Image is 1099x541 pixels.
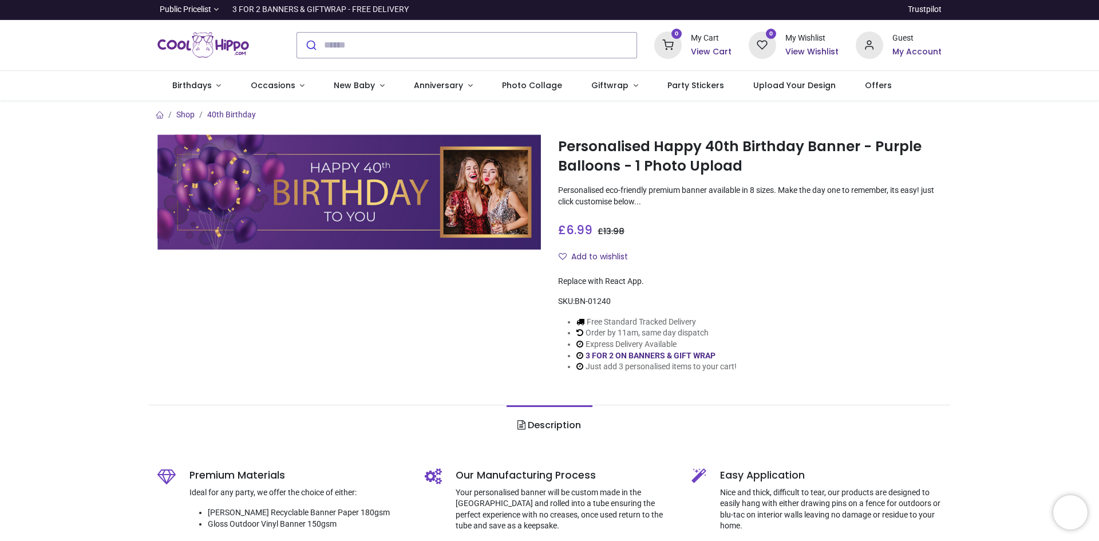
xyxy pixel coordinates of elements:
[399,71,487,101] a: Anniversary
[456,487,675,532] p: Your personalised banner will be custom made in the [GEOGRAPHIC_DATA] and rolled into a tube ensu...
[207,110,256,119] a: 40th Birthday
[414,80,463,91] span: Anniversary
[251,80,295,91] span: Occasions
[208,507,408,519] li: [PERSON_NAME] Recyclable Banner Paper 180gsm
[691,33,732,44] div: My Cart
[507,405,592,445] a: Description
[558,185,942,207] p: Personalised eco-friendly premium banner available in 8 sizes. Make the day one to remember, its ...
[236,71,319,101] a: Occasions
[334,80,375,91] span: New Baby
[766,29,777,40] sup: 0
[502,80,562,91] span: Photo Collage
[559,252,567,260] i: Add to wishlist
[172,80,212,91] span: Birthdays
[654,40,682,49] a: 0
[749,40,776,49] a: 0
[908,4,942,15] a: Trustpilot
[157,29,249,61] img: Cool Hippo
[232,4,409,15] div: 3 FOR 2 BANNERS & GIFTWRAP - FREE DELIVERY
[586,351,715,360] a: 3 FOR 2 ON BANNERS & GIFT WRAP
[753,80,836,91] span: Upload Your Design
[208,519,408,530] li: Gloss Outdoor Vinyl Banner 150gsm
[176,110,195,119] a: Shop
[157,4,219,15] a: Public Pricelist
[691,46,732,58] a: View Cart
[189,487,408,499] p: Ideal for any party, we offer the choice of either:
[157,135,541,250] img: Personalised Happy 40th Birthday Banner - Purple Balloons - 1 Photo Upload
[892,46,942,58] a: My Account
[892,33,942,44] div: Guest
[576,361,737,373] li: Just add 3 personalised items to your cart!
[576,327,737,339] li: Order by 11am, same day dispatch
[865,80,892,91] span: Offers
[558,222,592,238] span: £
[785,33,839,44] div: My Wishlist
[558,247,638,267] button: Add to wishlistAdd to wishlist
[319,71,400,101] a: New Baby
[160,4,211,15] span: Public Pricelist
[576,339,737,350] li: Express Delivery Available
[785,46,839,58] a: View Wishlist
[558,296,942,307] div: SKU:
[603,226,624,237] span: 13.98
[558,137,942,176] h1: Personalised Happy 40th Birthday Banner - Purple Balloons - 1 Photo Upload
[598,226,624,237] span: £
[720,468,942,483] h5: Easy Application
[157,29,249,61] a: Logo of Cool Hippo
[189,468,408,483] h5: Premium Materials
[576,317,737,328] li: Free Standard Tracked Delivery
[720,487,942,532] p: Nice and thick, difficult to tear, our products are designed to easily hang with either drawing p...
[297,33,324,58] button: Submit
[671,29,682,40] sup: 0
[558,276,942,287] div: Replace with React App.
[576,71,653,101] a: Giftwrap
[456,468,675,483] h5: Our Manufacturing Process
[157,71,236,101] a: Birthdays
[575,297,611,306] span: BN-01240
[566,222,592,238] span: 6.99
[667,80,724,91] span: Party Stickers
[591,80,628,91] span: Giftwrap
[1053,495,1088,530] iframe: Brevo live chat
